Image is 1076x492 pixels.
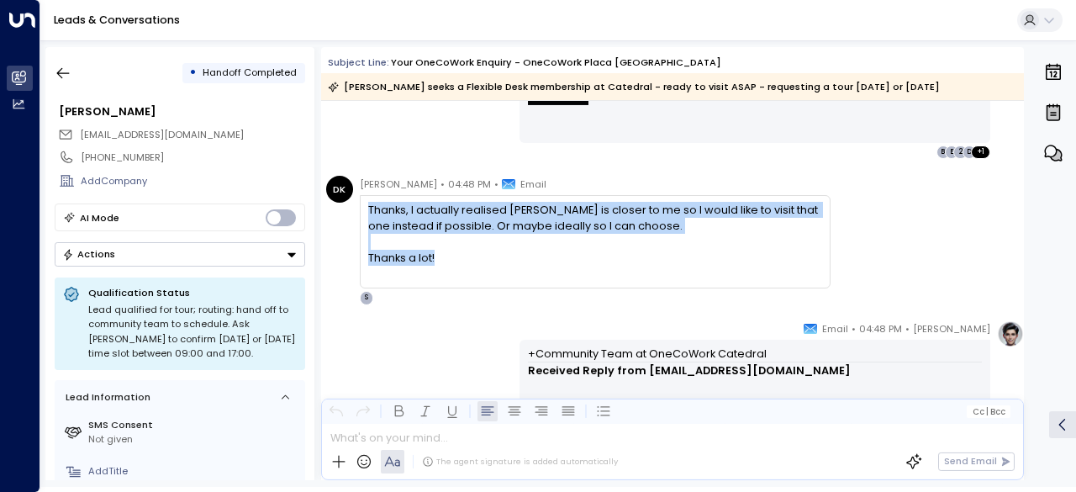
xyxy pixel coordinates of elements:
div: DK [326,176,353,203]
strong: Received Reply from [EMAIL_ADDRESS][DOMAIN_NAME] [528,363,851,378]
span: 04:48 PM [859,320,902,337]
div: Lead Information [61,390,150,405]
img: profile-logo.png [997,320,1024,347]
p: +Community Team at OneCoWork Catedral [528,346,983,362]
span: • [440,176,445,193]
div: Thanks a lot! [368,250,821,266]
div: + 1 [971,145,990,159]
span: [EMAIL_ADDRESS][DOMAIN_NAME] [80,128,244,141]
div: E [945,145,958,159]
div: The agent signature is added automatically [422,456,618,468]
div: Not given [88,432,299,447]
span: Cc Bcc [973,407,1005,416]
span: Handoff Completed [203,66,297,79]
div: Lead qualified for tour; routing: hand off to community team to schedule. Ask [PERSON_NAME] to co... [88,303,297,362]
button: Actions [55,242,305,267]
span: [PERSON_NAME] [913,320,990,337]
div: D [963,145,976,159]
div: Thanks, I actually realised [PERSON_NAME] is closer to me so I would like to visit that one inste... [368,202,821,234]
div: • [189,61,197,85]
button: Cc|Bcc [967,405,1010,418]
div: [PERSON_NAME] seeks a Flexible Desk membership at Catedral - ready to visit ASAP - requesting a t... [328,78,940,95]
span: | [986,407,989,416]
div: AddCompany [81,174,304,188]
span: Email [822,320,848,337]
div: AddTitle [88,464,299,479]
div: AI Mode [80,209,119,226]
span: • [494,176,498,193]
span: dominik0109@gmail.com [80,128,244,142]
div: Actions [62,248,115,260]
a: Leads & Conversations [54,13,180,27]
div: 2 [953,145,967,159]
span: 04:48 PM [448,176,491,193]
div: S [360,291,373,304]
div: Button group with a nested menu [55,242,305,267]
div: B [936,145,950,159]
button: Undo [326,401,346,421]
span: Email [520,176,546,193]
button: Redo [353,401,373,421]
span: [PERSON_NAME] [360,176,437,193]
div: [PERSON_NAME] [59,103,304,119]
span: • [905,320,910,337]
p: Qualification Status [88,286,297,299]
div: [PHONE_NUMBER] [81,151,304,165]
span: Subject Line: [328,56,389,69]
span: • [852,320,856,337]
div: Your OneCoWork Enquiry - OneCoWork Placa [GEOGRAPHIC_DATA] [391,56,721,70]
label: SMS Consent [88,418,299,432]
